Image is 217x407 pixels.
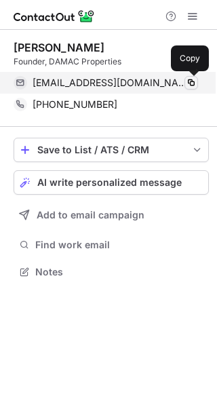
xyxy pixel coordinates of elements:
[33,98,117,111] span: [PHONE_NUMBER]
[14,8,95,24] img: ContactOut v5.3.10
[33,77,188,89] span: [EMAIL_ADDRESS][DOMAIN_NAME]
[14,235,209,254] button: Find work email
[37,144,185,155] div: Save to List / ATS / CRM
[14,41,104,54] div: [PERSON_NAME]
[35,266,203,278] span: Notes
[14,263,209,282] button: Notes
[35,239,203,251] span: Find work email
[14,56,209,68] div: Founder, DAMAC Properties
[37,210,144,220] span: Add to email campaign
[14,170,209,195] button: AI write personalized message
[14,138,209,162] button: save-profile-one-click
[37,177,182,188] span: AI write personalized message
[14,203,209,227] button: Add to email campaign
